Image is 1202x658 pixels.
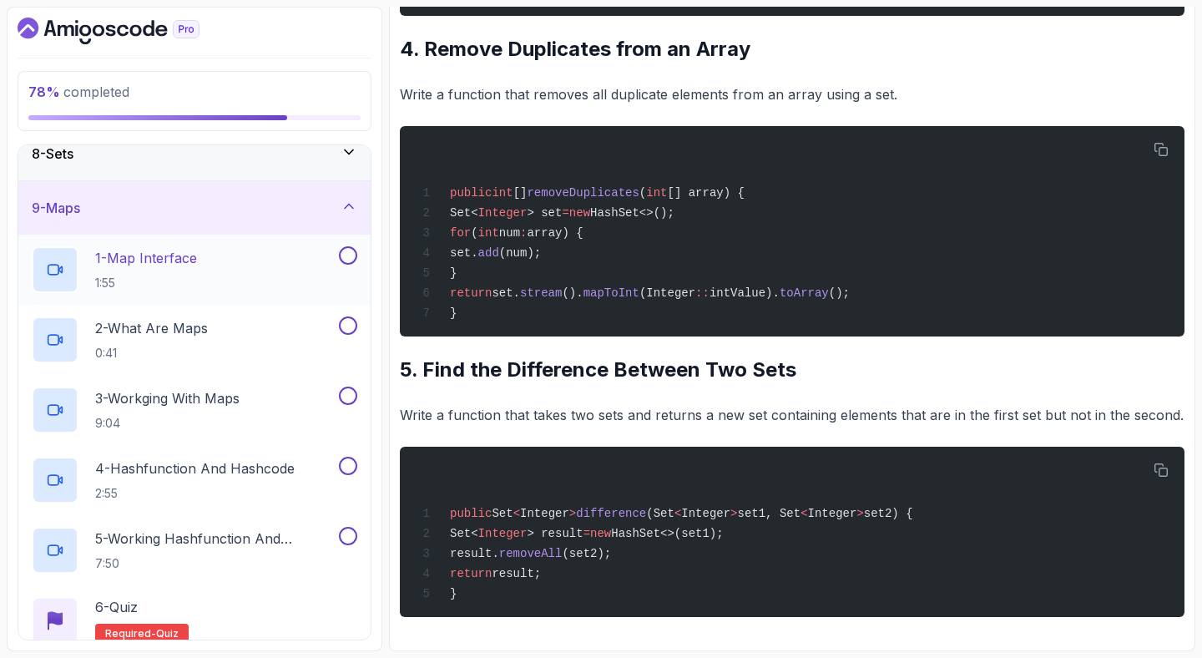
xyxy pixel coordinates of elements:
[562,286,583,300] span: ().
[450,226,471,240] span: for
[667,186,744,200] span: [] array) {
[32,457,357,504] button: 4-Hashfunction And Hashcode2:55
[527,527,583,540] span: > result
[590,206,674,220] span: HashSet<>();
[400,36,1184,63] h2: 4. Remove Duplicates from an Array
[639,186,646,200] span: (
[478,206,528,220] span: Integer
[450,507,492,520] span: public
[569,507,576,520] span: >
[156,627,179,640] span: quiz
[95,529,336,549] p: 5 - Working Hashfunction And Hashcode
[32,246,357,293] button: 1-Map Interface1:55
[450,306,457,320] span: }
[28,84,129,100] span: completed
[28,84,60,100] span: 78 %
[590,527,611,540] span: new
[450,286,492,300] span: return
[808,507,857,520] span: Integer
[18,18,238,44] a: Dashboard
[95,485,295,502] p: 2:55
[527,206,562,220] span: > set
[856,507,863,520] span: >
[450,206,478,220] span: Set<
[520,226,527,240] span: :
[32,144,73,164] h3: 8 - Sets
[829,286,850,300] span: ();
[32,527,357,574] button: 5-Working Hashfunction And Hashcode7:50
[864,507,913,520] span: set2) {
[499,226,520,240] span: num
[499,547,563,560] span: removeAll
[730,507,737,520] span: >
[95,458,295,478] p: 4 - Hashfunction And Hashcode
[32,387,357,433] button: 3-Workging With Maps9:04
[478,226,499,240] span: int
[32,198,80,218] h3: 9 - Maps
[95,345,208,362] p: 0:41
[95,597,138,617] p: 6 - Quiz
[738,507,801,520] span: set1, Set
[450,266,457,280] span: }
[478,527,528,540] span: Integer
[32,597,357,644] button: 6-QuizRequired-quiz
[520,507,569,520] span: Integer
[513,186,528,200] span: []
[562,206,568,220] span: =
[18,127,371,180] button: 8-Sets
[471,226,477,240] span: (
[695,286,710,300] span: ::
[583,286,639,300] span: mapToInt
[450,567,492,580] span: return
[95,388,240,408] p: 3 - Workging With Maps
[478,246,499,260] span: add
[400,357,1184,383] h2: 5. Find the Difference Between Two Sets
[450,246,478,260] span: set.
[780,286,829,300] span: toArray
[681,507,730,520] span: Integer
[95,555,336,572] p: 7:50
[710,286,780,300] span: intValue).
[513,507,520,520] span: <
[646,507,674,520] span: (Set
[492,507,513,520] span: Set
[492,286,520,300] span: set.
[95,415,240,432] p: 9:04
[492,186,513,200] span: int
[583,527,590,540] span: =
[569,206,590,220] span: new
[499,246,541,260] span: (num);
[95,318,208,338] p: 2 - What Are Maps
[611,527,723,540] span: HashSet<>(set1);
[450,527,478,540] span: Set<
[95,248,197,268] p: 1 - Map Interface
[639,286,695,300] span: (Integer
[527,186,639,200] span: removeDuplicates
[95,275,197,291] p: 1:55
[32,316,357,363] button: 2-What Are Maps0:41
[18,181,371,235] button: 9-Maps
[450,587,457,600] span: }
[576,507,646,520] span: difference
[400,403,1184,427] p: Write a function that takes two sets and returns a new set containing elements that are in the fi...
[105,627,156,640] span: Required-
[450,547,499,560] span: result.
[527,226,583,240] span: array) {
[562,547,611,560] span: (set2);
[520,286,562,300] span: stream
[450,186,492,200] span: public
[800,507,807,520] span: <
[646,186,667,200] span: int
[674,507,681,520] span: <
[400,83,1184,106] p: Write a function that removes all duplicate elements from an array using a set.
[492,567,541,580] span: result;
